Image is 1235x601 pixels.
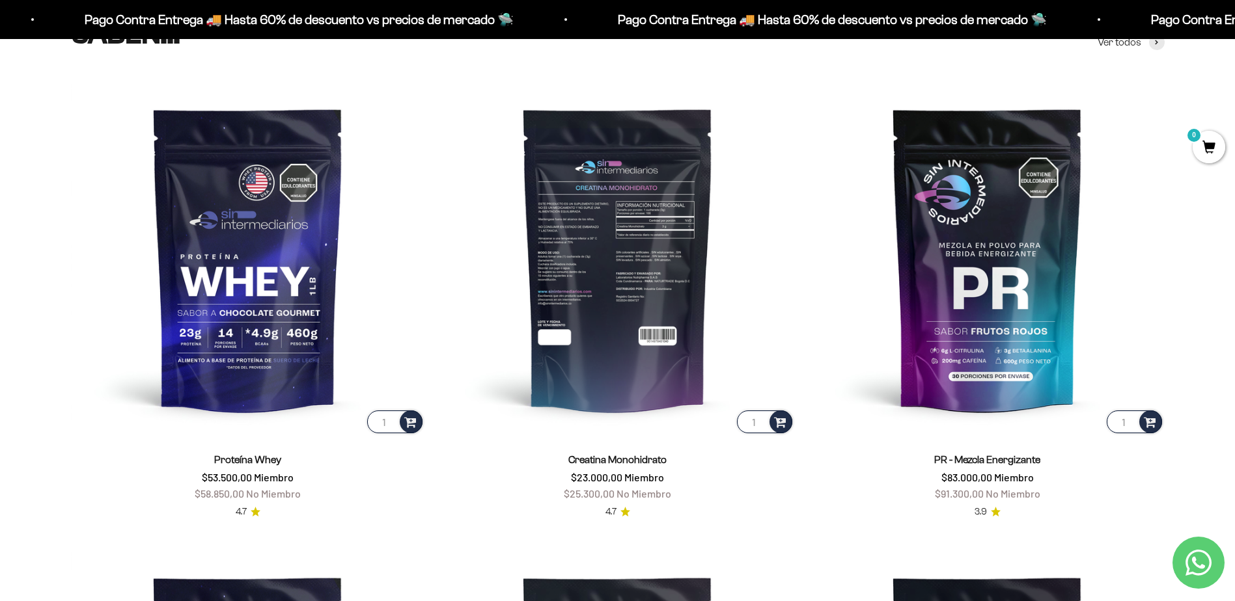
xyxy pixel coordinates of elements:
[1098,34,1141,51] span: Ver todos
[214,454,281,465] a: Proteína Whey
[975,505,1001,519] a: 3.93.9 de 5.0 estrellas
[624,471,664,483] span: Miembro
[605,505,617,519] span: 4.7
[246,487,301,500] span: No Miembro
[564,487,615,500] span: $25.300,00
[617,487,671,500] span: No Miembro
[236,505,247,519] span: 4.7
[1186,127,1202,143] mark: 0
[236,505,260,519] a: 4.74.7 de 5.0 estrellas
[202,471,252,483] span: $53.500,00
[975,505,987,519] span: 3.9
[1193,141,1225,155] a: 0
[83,9,512,30] p: Pago Contra Entrega 🚚 Hasta 60% de descuento vs precios de mercado 🛸
[195,487,244,500] span: $58.850,00
[617,9,1046,30] p: Pago Contra Entrega 🚚 Hasta 60% de descuento vs precios de mercado 🛸
[934,454,1040,465] a: PR - Mezcla Energizante
[986,487,1040,500] span: No Miembro
[941,471,992,483] span: $83.000,00
[441,82,795,436] img: Creatina Monohidrato
[994,471,1034,483] span: Miembro
[568,454,667,465] a: Creatina Monohidrato
[254,471,294,483] span: Miembro
[1098,34,1165,51] a: Ver todos
[935,487,984,500] span: $91.300,00
[571,471,622,483] span: $23.000,00
[605,505,630,519] a: 4.74.7 de 5.0 estrellas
